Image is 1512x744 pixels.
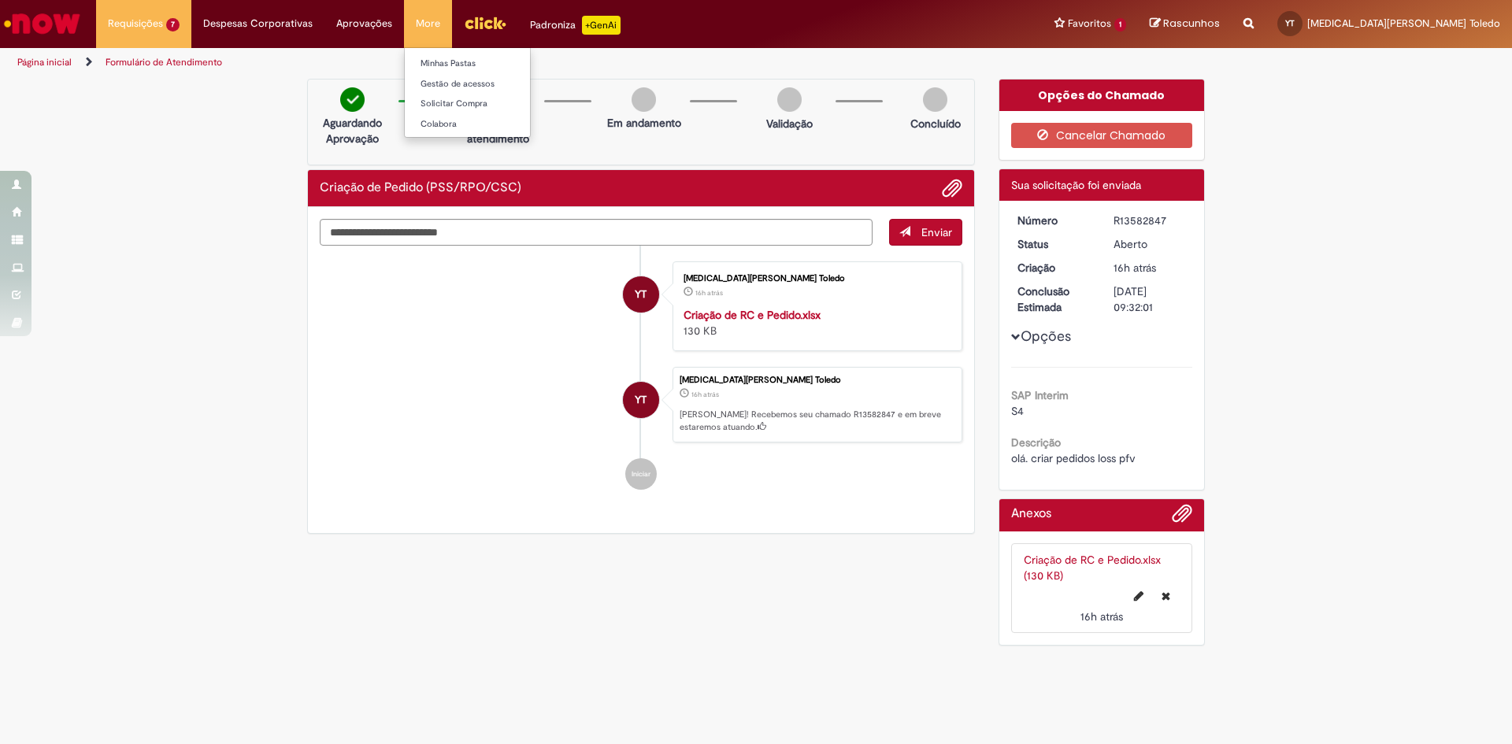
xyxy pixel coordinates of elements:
div: Padroniza [530,16,621,35]
h2: Criação de Pedido (PSS/RPO/CSC) Histórico de tíquete [320,181,521,195]
span: 7 [166,18,180,31]
span: 1 [1114,18,1126,31]
span: S4 [1011,404,1024,418]
span: Despesas Corporativas [203,16,313,31]
dt: Conclusão Estimada [1006,283,1102,315]
a: Formulário de Atendimento [106,56,222,68]
p: [PERSON_NAME]! Recebemos seu chamado R13582847 e em breve estaremos atuando. [680,409,954,433]
p: Aguardando Aprovação [314,115,391,146]
button: Cancelar Chamado [1011,123,1193,148]
div: 130 KB [684,307,946,339]
div: [MEDICAL_DATA][PERSON_NAME] Toledo [684,274,946,283]
div: [MEDICAL_DATA][PERSON_NAME] Toledo [680,376,954,385]
time: 30/09/2025 16:31:56 [1080,609,1123,624]
span: 16h atrás [1114,261,1156,275]
span: 16h atrás [1080,609,1123,624]
div: 30/09/2025 16:31:57 [1114,260,1187,276]
span: More [416,16,440,31]
span: [MEDICAL_DATA][PERSON_NAME] Toledo [1307,17,1500,30]
textarea: Digite sua mensagem aqui... [320,219,873,246]
time: 30/09/2025 16:31:57 [691,390,719,399]
p: Validação [766,116,813,131]
span: Requisições [108,16,163,31]
div: Yasmin Parreira Toledo [623,382,659,418]
button: Enviar [889,219,962,246]
span: Sua solicitação foi enviada [1011,178,1141,192]
a: Colabora [405,116,578,133]
span: Enviar [921,225,952,239]
time: 30/09/2025 16:31:56 [695,288,723,298]
img: img-circle-grey.png [632,87,656,112]
a: Criação de RC e Pedido.xlsx [684,308,821,322]
div: Yasmin Parreira Toledo [623,276,659,313]
a: Criação de RC e Pedido.xlsx (130 KB) [1024,553,1161,583]
h2: Anexos [1011,507,1051,521]
span: 16h atrás [695,288,723,298]
p: Em andamento [607,115,681,131]
p: +GenAi [582,16,621,35]
a: Solicitar Compra [405,95,578,113]
span: 16h atrás [691,390,719,399]
img: img-circle-grey.png [777,87,802,112]
div: Opções do Chamado [999,80,1205,111]
button: Adicionar anexos [1172,503,1192,531]
a: Minhas Pastas [405,55,578,72]
p: Concluído [910,116,961,131]
div: Aberto [1114,236,1187,252]
dt: Status [1006,236,1102,252]
dt: Número [1006,213,1102,228]
div: [DATE] 09:32:01 [1114,283,1187,315]
dt: Criação [1006,260,1102,276]
span: YT [635,276,647,313]
li: Yasmin Parreira Toledo [320,367,962,442]
button: Adicionar anexos [942,178,962,198]
time: 30/09/2025 16:31:57 [1114,261,1156,275]
ul: More [404,47,531,138]
button: Excluir Criação de RC e Pedido.xlsx [1152,583,1180,609]
img: check-circle-green.png [340,87,365,112]
span: YT [1285,18,1295,28]
img: click_logo_yellow_360x200.png [464,11,506,35]
a: Página inicial [17,56,72,68]
button: Editar nome de arquivo Criação de RC e Pedido.xlsx [1125,583,1153,609]
a: Rascunhos [1150,17,1220,31]
img: img-circle-grey.png [923,87,947,112]
b: SAP Interim [1011,388,1069,402]
span: Aprovações [336,16,392,31]
a: Gestão de acessos [405,76,578,93]
span: YT [635,381,647,419]
div: R13582847 [1114,213,1187,228]
ul: Trilhas de página [12,48,996,77]
ul: Histórico de tíquete [320,246,962,505]
span: Rascunhos [1163,16,1220,31]
img: ServiceNow [2,8,83,39]
b: Descrição [1011,435,1061,450]
span: Favoritos [1068,16,1111,31]
span: olá. criar pedidos loss pfv [1011,451,1136,465]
